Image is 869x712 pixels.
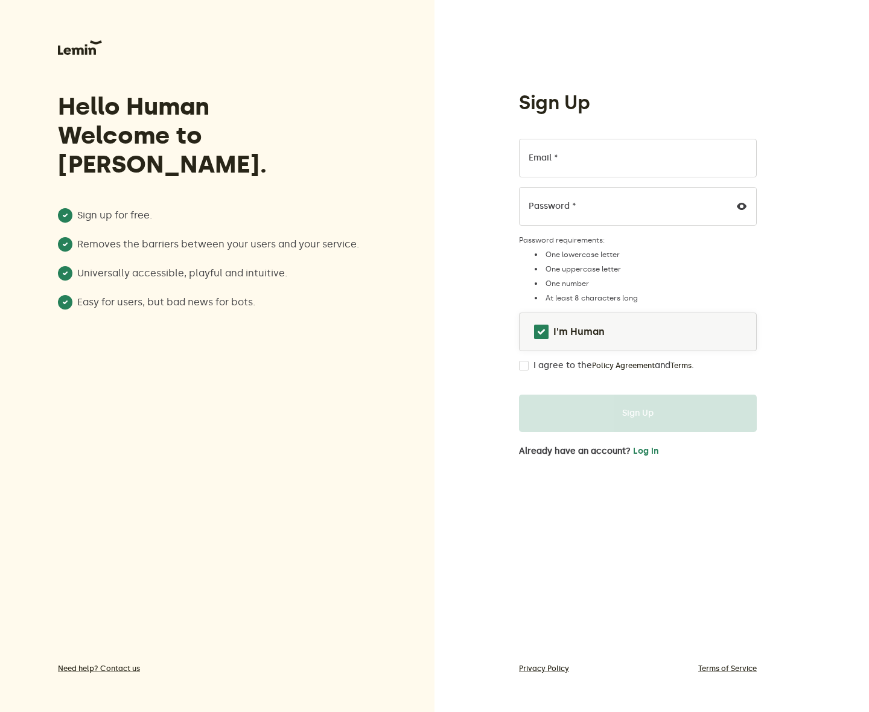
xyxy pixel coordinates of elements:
h1: Sign Up [519,91,590,115]
label: Email * [529,153,558,163]
li: Removes the barriers between your users and your service. [58,237,370,252]
li: Universally accessible, playful and intuitive. [58,266,370,281]
li: Easy for users, but bad news for bots. [58,295,370,310]
li: At least 8 characters long [531,293,757,303]
input: Email * [519,139,757,177]
button: Sign Up [519,395,757,432]
img: Lemin logo [58,40,102,55]
span: I'm Human [553,325,605,339]
button: Log in [633,447,658,456]
li: One number [531,279,757,288]
label: I agree to the and . [533,361,694,370]
li: One uppercase letter [531,264,757,274]
span: Already have an account? [519,447,631,456]
li: Sign up for free. [58,208,370,223]
a: Policy Agreement [592,361,655,370]
h3: Hello Human Welcome to [PERSON_NAME]. [58,92,370,179]
a: Privacy Policy [519,664,569,673]
a: Need help? Contact us [58,664,370,673]
label: Password * [529,202,576,211]
label: Password requirements: [519,235,757,245]
a: Terms [670,361,692,370]
li: One lowercase letter [531,250,757,259]
a: Terms of Service [698,664,757,673]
